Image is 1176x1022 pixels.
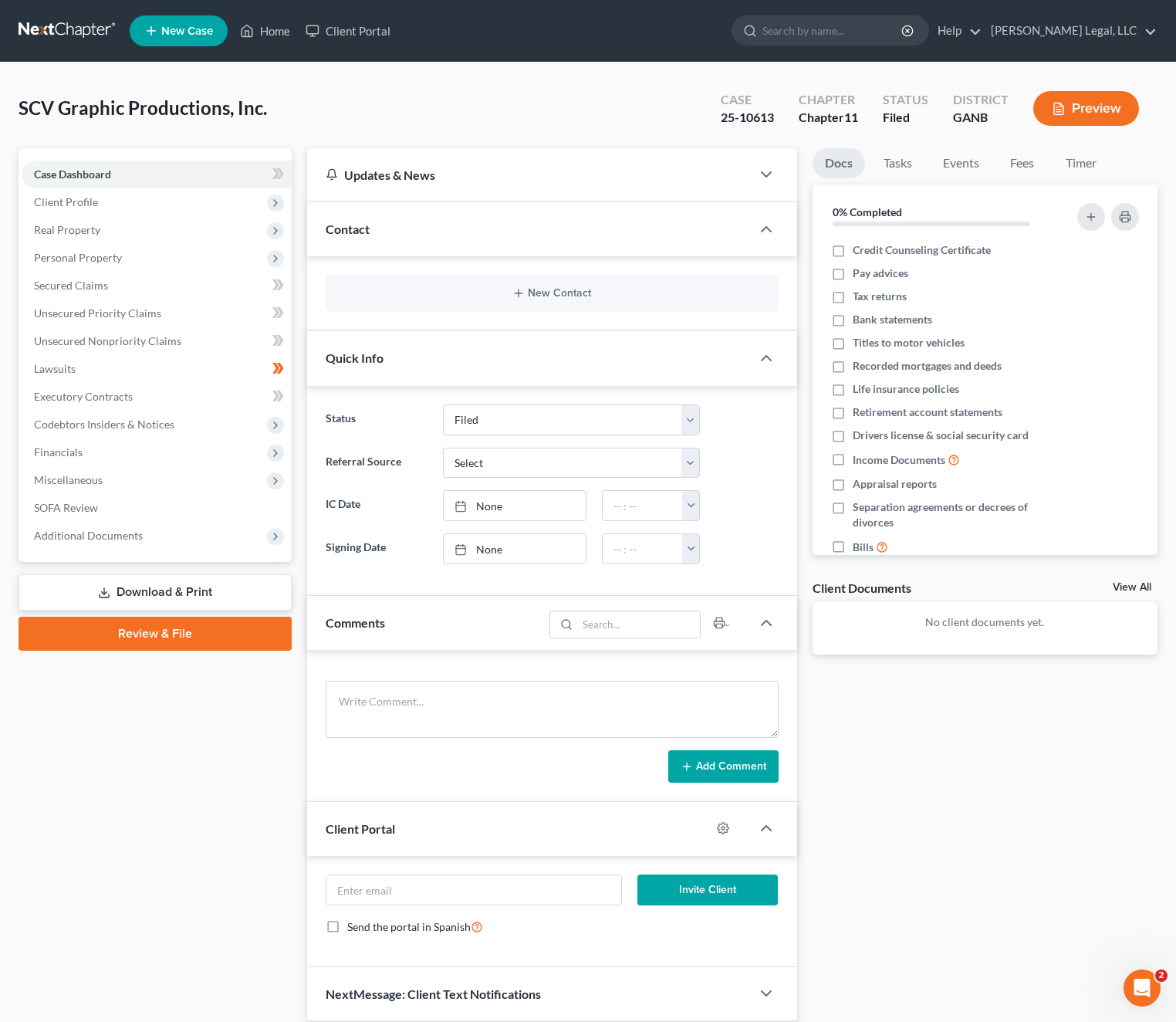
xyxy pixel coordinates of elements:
span: Financials [34,445,83,459]
span: SCV Graphic Productions, Inc. [19,96,267,119]
div: Updates & News [326,167,732,183]
a: Fees [998,148,1047,178]
a: Events [931,148,992,178]
span: Case Dashboard [34,168,111,181]
div: GANB [953,109,1009,127]
span: Real Property [34,223,100,236]
div: 25-10613 [721,109,774,127]
a: None [444,491,586,520]
div: Chapter [799,109,858,127]
span: 11 [844,110,858,124]
div: Status [883,91,928,109]
label: Status [318,404,435,435]
p: No client documents yet. [825,614,1146,630]
span: Client Portal [326,821,395,836]
span: Unsecured Priority Claims [34,306,161,320]
span: Titles to motor vehicles [853,335,965,350]
input: Search... [577,611,700,638]
a: Home [232,17,298,45]
span: Tax returns [853,289,907,304]
button: New Contact [338,287,766,299]
span: Separation agreements or decrees of divorces [853,499,1059,530]
a: SOFA Review [22,494,292,522]
span: Life insurance policies [853,381,959,397]
span: Income Documents [853,452,945,468]
span: Comments [326,615,385,630]
a: [PERSON_NAME] Legal, LLC [983,17,1157,45]
button: Invite Client [637,875,778,905]
div: Chapter [799,91,858,109]
strong: 0% Completed [833,205,902,218]
a: Unsecured Priority Claims [22,299,292,327]
span: NextMessage: Client Text Notifications [326,986,541,1001]
span: Quick Info [326,350,384,365]
input: -- : -- [603,534,683,563]
input: -- : -- [603,491,683,520]
a: Client Portal [298,17,398,45]
span: Contact [326,222,370,236]
label: IC Date [318,490,435,521]
span: Codebtors Insiders & Notices [34,418,174,431]
span: Retirement account statements [853,404,1002,420]
span: Personal Property [34,251,122,264]
span: Bills [853,540,874,555]
a: None [444,534,586,563]
span: Executory Contracts [34,390,133,403]
label: Referral Source [318,448,435,479]
span: Appraisal reports [853,476,937,492]
div: Case [721,91,774,109]
a: Lawsuits [22,355,292,383]
div: Filed [883,109,928,127]
span: Recorded mortgages and deeds [853,358,1002,374]
input: Enter email [326,875,621,905]
span: 2 [1155,970,1168,982]
div: Client Documents [813,580,911,596]
div: District [953,91,1009,109]
input: Search by name... [762,16,904,45]
iframe: Intercom live chat [1124,970,1161,1007]
button: Add Comment [668,750,779,783]
a: Review & File [19,617,292,651]
span: Lawsuits [34,362,76,375]
a: Case Dashboard [22,161,292,188]
label: Signing Date [318,533,435,564]
span: Bank statements [853,312,932,327]
a: Docs [813,148,865,178]
span: Drivers license & social security card [853,428,1029,443]
a: Secured Claims [22,272,292,299]
span: Additional Documents [34,529,143,542]
span: New Case [161,25,213,37]
a: Executory Contracts [22,383,292,411]
a: Tasks [871,148,924,178]
a: Help [930,17,982,45]
a: Download & Print [19,574,292,611]
a: Unsecured Nonpriority Claims [22,327,292,355]
span: Unsecured Nonpriority Claims [34,334,181,347]
span: Secured Claims [34,279,108,292]
a: Timer [1053,148,1109,178]
span: Client Profile [34,195,98,208]
span: SOFA Review [34,501,98,514]
a: View All [1113,582,1151,593]
button: Preview [1033,91,1139,126]
span: Credit Counseling Certificate [853,242,991,258]
span: Miscellaneous [34,473,103,486]
span: Send the portal in Spanish [347,920,471,933]
span: Pay advices [853,266,908,281]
